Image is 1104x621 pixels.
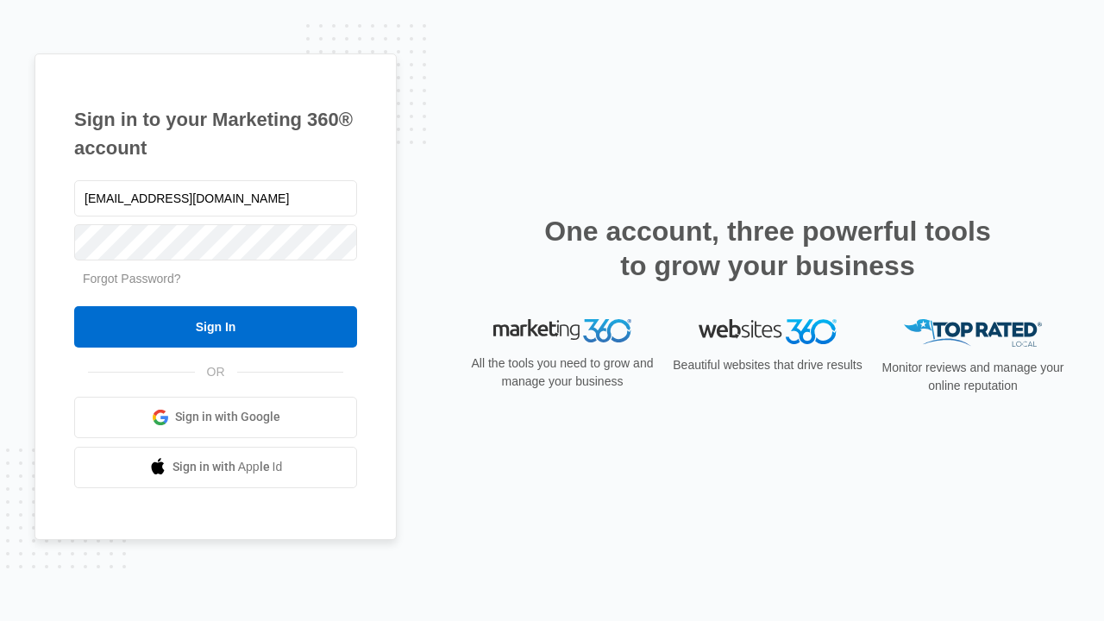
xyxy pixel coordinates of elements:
[74,105,357,162] h1: Sign in to your Marketing 360® account
[493,319,631,343] img: Marketing 360
[172,458,283,476] span: Sign in with Apple Id
[671,356,864,374] p: Beautiful websites that drive results
[466,354,659,391] p: All the tools you need to grow and manage your business
[195,363,237,381] span: OR
[539,214,996,283] h2: One account, three powerful tools to grow your business
[74,180,357,216] input: Email
[175,408,280,426] span: Sign in with Google
[83,272,181,285] a: Forgot Password?
[74,306,357,348] input: Sign In
[74,447,357,488] a: Sign in with Apple Id
[904,319,1042,348] img: Top Rated Local
[876,359,1069,395] p: Monitor reviews and manage your online reputation
[74,397,357,438] a: Sign in with Google
[699,319,837,344] img: Websites 360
